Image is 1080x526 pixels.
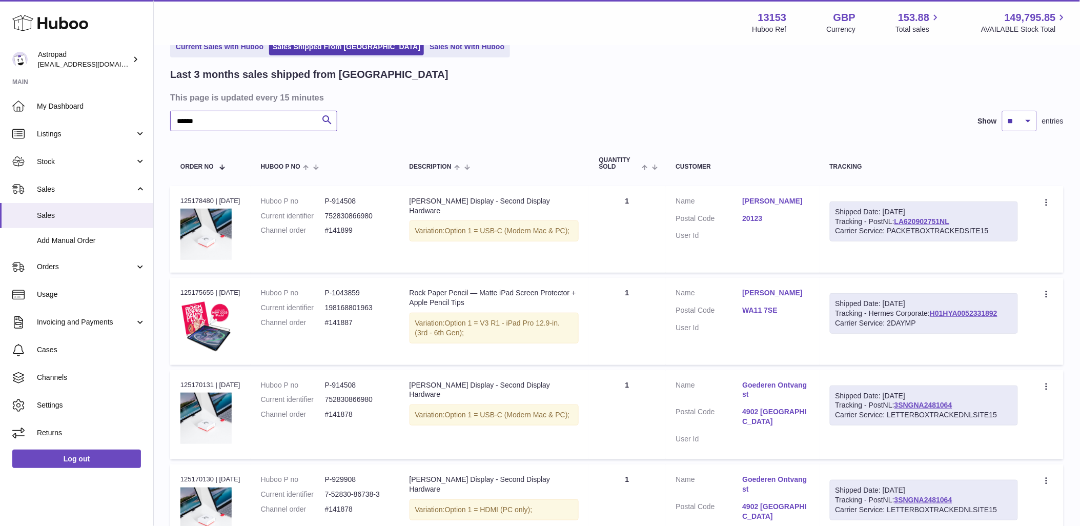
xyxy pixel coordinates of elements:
div: Carrier Service: PACKETBOXTRACKEDSITE15 [836,226,1012,236]
dt: Current identifier [261,303,325,313]
span: Quantity Sold [599,157,640,170]
dt: Postal Code [676,502,743,524]
span: Stock [37,157,135,167]
dd: P-1043859 [325,288,389,298]
div: Variation: [410,313,579,343]
div: Tracking - Hermes Corporate: [830,293,1018,334]
a: Current Sales with Huboo [172,38,267,55]
dd: 752830866980 [325,211,389,221]
dd: #141878 [325,410,389,419]
div: [PERSON_NAME] Display - Second Display Hardware [410,196,579,216]
dd: P-929908 [325,475,389,484]
a: 4902 [GEOGRAPHIC_DATA] [743,502,809,521]
span: Settings [37,400,146,410]
div: Customer [676,164,809,170]
td: 1 [589,278,666,365]
span: Sales [37,211,146,220]
td: 1 [589,186,666,273]
dt: Postal Code [676,306,743,318]
dt: Name [676,475,743,497]
dt: Postal Code [676,214,743,226]
img: MattRonge_r2_MSP20255.jpg [180,393,232,444]
span: Option 1 = USB-C (Modern Mac & PC); [445,411,570,419]
a: Goederen Ontvangst [743,475,809,494]
dt: User Id [676,434,743,444]
div: Carrier Service: LETTERBOXTRACKEDNLSITE15 [836,410,1012,420]
div: [PERSON_NAME] Display - Second Display Hardware [410,475,579,494]
span: Option 1 = V3 R1 - iPad Pro 12.9-in. (3rd - 6th Gen); [415,319,560,337]
div: [PERSON_NAME] Display - Second Display Hardware [410,380,579,400]
dt: User Id [676,231,743,240]
dt: Name [676,288,743,300]
dt: Current identifier [261,490,325,499]
span: Cases [37,345,146,355]
a: 3SNGNA2481064 [894,496,952,504]
a: Log out [12,450,141,468]
div: Tracking - PostNL: [830,480,1018,520]
span: Usage [37,290,146,299]
div: Astropad [38,50,130,69]
dd: #141899 [325,226,389,235]
dt: Channel order [261,410,325,419]
div: Shipped Date: [DATE] [836,485,1012,495]
span: 149,795.85 [1005,11,1056,25]
div: Shipped Date: [DATE] [836,391,1012,401]
span: 153.88 [898,11,929,25]
div: 125175655 | [DATE] [180,288,240,297]
span: Listings [37,129,135,139]
div: Carrier Service: LETTERBOXTRACKEDNLSITE15 [836,505,1012,515]
a: 3SNGNA2481064 [894,401,952,409]
div: 125170130 | [DATE] [180,475,240,484]
a: [PERSON_NAME] [743,196,809,206]
div: Currency [827,25,856,34]
h3: This page is updated every 15 minutes [170,92,1061,103]
a: 20123 [743,214,809,224]
dd: 198168801963 [325,303,389,313]
div: Tracking - PostNL: [830,201,1018,242]
dt: Huboo P no [261,196,325,206]
span: Orders [37,262,135,272]
img: internalAdmin-13153@internal.huboo.com [12,52,28,67]
dt: Huboo P no [261,475,325,484]
a: [PERSON_NAME] [743,288,809,298]
div: Huboo Ref [752,25,787,34]
strong: 13153 [758,11,787,25]
dd: #141878 [325,504,389,514]
span: Add Manual Order [37,236,146,246]
dt: Channel order [261,504,325,514]
a: Sales Shipped From [GEOGRAPHIC_DATA] [269,38,424,55]
dt: Name [676,380,743,402]
td: 1 [589,370,666,459]
a: 149,795.85 AVAILABLE Stock Total [981,11,1068,34]
img: MattRonge_r2_MSP20255.jpg [180,209,232,260]
a: Goederen Ontvangst [743,380,809,400]
strong: GBP [833,11,855,25]
div: Rock Paper Pencil — Matte iPad Screen Protector + Apple Pencil Tips [410,288,579,308]
a: 4902 [GEOGRAPHIC_DATA] [743,407,809,427]
dd: #141887 [325,318,389,328]
div: Variation: [410,220,579,241]
div: Variation: [410,499,579,520]
div: Shipped Date: [DATE] [836,207,1012,217]
a: LA620902751NL [894,217,949,226]
label: Show [978,116,997,126]
span: entries [1042,116,1064,126]
span: Returns [37,428,146,438]
span: Description [410,164,452,170]
img: 2025-IPADS.jpg [180,301,232,352]
div: Shipped Date: [DATE] [836,299,1012,309]
a: WA11 7SE [743,306,809,315]
dt: Current identifier [261,211,325,221]
span: Sales [37,185,135,194]
dd: P-914508 [325,380,389,390]
div: Tracking - PostNL: [830,386,1018,426]
dt: Huboo P no [261,288,325,298]
dd: 7-52830-86738-3 [325,490,389,499]
span: Option 1 = USB-C (Modern Mac & PC); [445,227,570,235]
h2: Last 3 months sales shipped from [GEOGRAPHIC_DATA] [170,68,449,82]
span: Huboo P no [261,164,300,170]
dt: Name [676,196,743,209]
dt: Channel order [261,226,325,235]
span: Option 1 = HDMI (PC only); [445,505,533,514]
dt: Current identifier [261,395,325,404]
